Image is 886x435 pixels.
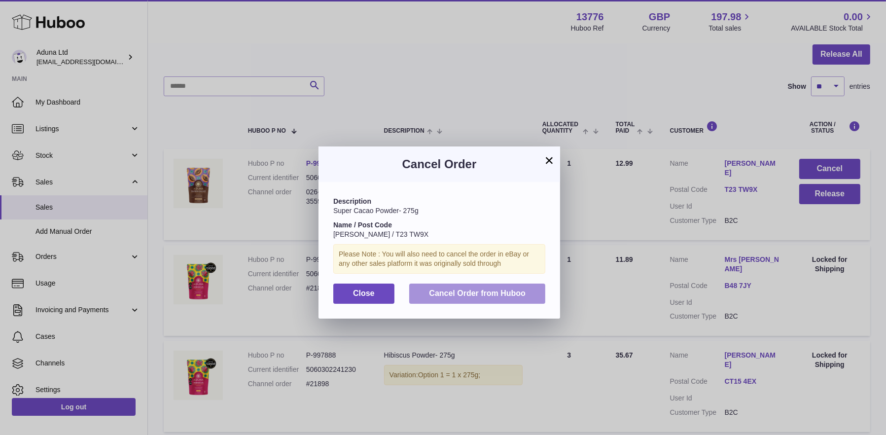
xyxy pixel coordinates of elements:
span: [PERSON_NAME] / T23 TW9X [333,230,428,238]
button: Close [333,284,394,304]
h3: Cancel Order [333,156,545,172]
strong: Name / Post Code [333,221,392,229]
button: Cancel Order from Huboo [409,284,545,304]
div: Please Note : You will also need to cancel the order in eBay or any other sales platform it was o... [333,244,545,274]
button: × [543,154,555,166]
span: Close [353,289,375,297]
span: Super Cacao Powder- 275g [333,207,419,215]
span: Cancel Order from Huboo [429,289,526,297]
strong: Description [333,197,371,205]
